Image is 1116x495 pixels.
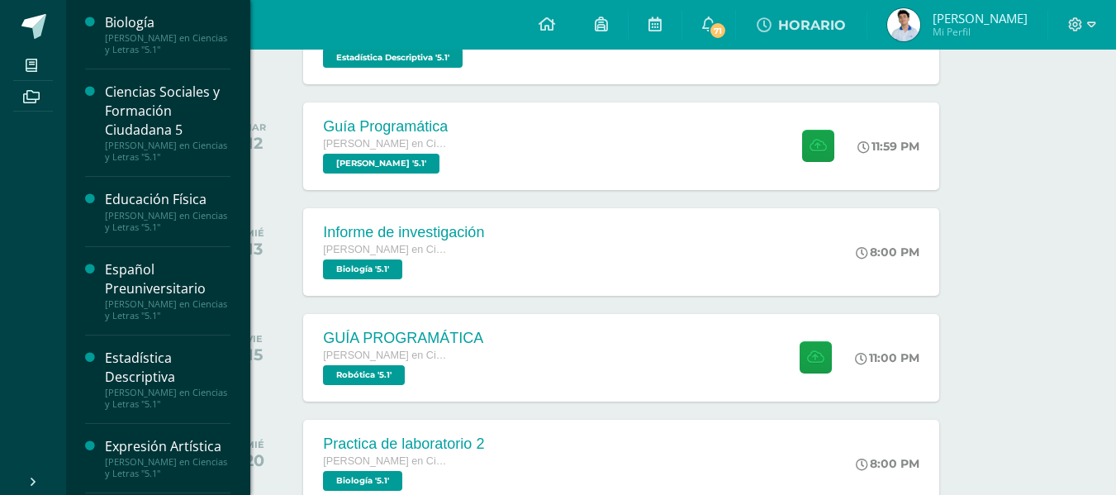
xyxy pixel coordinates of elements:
div: [PERSON_NAME] en Ciencias y Letras "5.1" [105,298,230,321]
a: Educación Física[PERSON_NAME] en Ciencias y Letras "5.1" [105,190,230,232]
div: GUÍA PROGRAMÁTICA [323,330,483,347]
div: Español Preuniversitario [105,260,230,298]
div: Ciencias Sociales y Formación Ciudadana 5 [105,83,230,140]
span: Biología '5.1' [323,259,402,279]
div: [PERSON_NAME] en Ciencias y Letras "5.1" [105,210,230,233]
span: PEREL '5.1' [323,154,439,174]
span: 71 [709,21,727,40]
span: HORARIO [778,17,846,33]
a: Biología[PERSON_NAME] en Ciencias y Letras "5.1" [105,13,230,55]
div: 20 [245,450,264,470]
span: [PERSON_NAME] en Ciencias y Letras [323,138,447,150]
span: Estadística Descriptiva '5.1' [323,48,463,68]
a: Español Preuniversitario[PERSON_NAME] en Ciencias y Letras "5.1" [105,260,230,321]
div: Guía Programática [323,118,448,136]
div: [PERSON_NAME] en Ciencias y Letras "5.1" [105,32,230,55]
div: Expresión Artística [105,437,230,456]
div: MIÉ [245,227,264,239]
div: [PERSON_NAME] en Ciencias y Letras "5.1" [105,456,230,479]
div: VIE [246,333,263,345]
div: 12 [243,133,266,153]
div: [PERSON_NAME] en Ciencias y Letras "5.1" [105,387,230,410]
div: MIÉ [245,439,264,450]
div: 15 [246,345,263,364]
span: [PERSON_NAME] en Ciencias y Letras [323,350,447,361]
img: 2771d3e30b5e9e0e563568ce819501bb.png [887,8,920,41]
div: 13 [245,239,264,259]
span: [PERSON_NAME] [933,10,1028,26]
div: Estadística Descriptiva [105,349,230,387]
div: 11:59 PM [857,139,919,154]
div: [PERSON_NAME] en Ciencias y Letras "5.1" [105,140,230,163]
a: Estadística Descriptiva[PERSON_NAME] en Ciencias y Letras "5.1" [105,349,230,410]
div: 11:00 PM [855,350,919,365]
span: Biología '5.1' [323,471,402,491]
div: Practica de laboratorio 2 [323,436,484,453]
span: Mi Perfil [933,25,1028,39]
span: Robótica '5.1' [323,365,405,385]
div: Educación Física [105,190,230,209]
div: Informe de investigación [323,224,484,241]
a: Ciencias Sociales y Formación Ciudadana 5[PERSON_NAME] en Ciencias y Letras "5.1" [105,83,230,163]
a: Expresión Artística[PERSON_NAME] en Ciencias y Letras "5.1" [105,437,230,479]
div: Biología [105,13,230,32]
div: 8:00 PM [856,456,919,471]
div: 8:00 PM [856,245,919,259]
span: [PERSON_NAME] en Ciencias y Letras [323,455,447,467]
div: MAR [243,121,266,133]
span: [PERSON_NAME] en Ciencias y Letras [323,244,447,255]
